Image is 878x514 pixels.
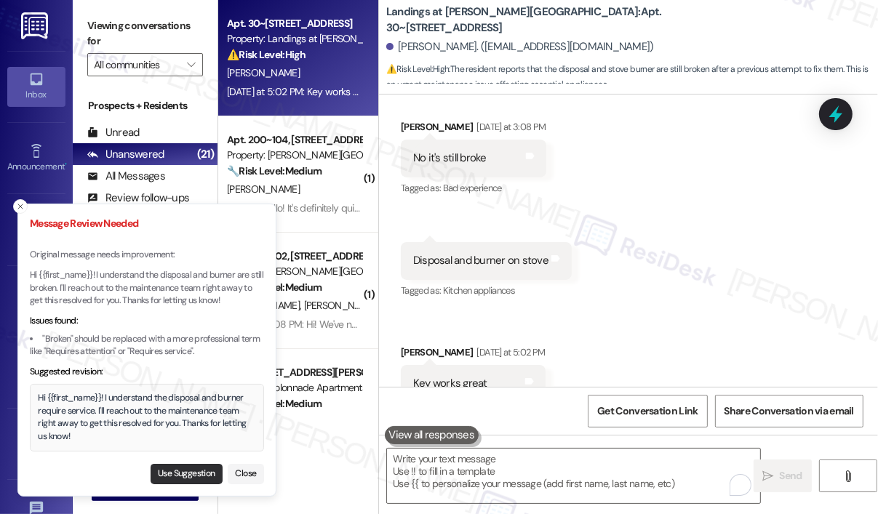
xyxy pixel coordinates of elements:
[21,12,51,39] img: ResiDesk Logo
[401,177,546,198] div: Tagged as:
[30,315,264,328] div: Issues found:
[227,365,362,380] div: Apt. [STREET_ADDRESS][PERSON_NAME]
[227,148,362,163] div: Property: [PERSON_NAME][GEOGRAPHIC_DATA]
[65,159,67,169] span: •
[87,169,165,184] div: All Messages
[187,59,195,71] i: 
[7,210,65,249] a: Site Visit •
[30,366,264,379] div: Suggested revision:
[73,98,217,113] div: Prospects + Residents
[30,216,264,231] h3: Message Review Needed
[401,119,546,140] div: [PERSON_NAME]
[87,147,164,162] div: Unanswered
[387,449,760,503] textarea: To enrich screen reader interactions, please activate Accessibility in Grammarly extension settings
[13,199,28,214] button: Close toast
[413,150,487,166] div: No it's still broke
[227,132,362,148] div: Apt. 200~104, [STREET_ADDRESS][PERSON_NAME]
[401,345,546,365] div: [PERSON_NAME]
[87,190,189,206] div: Review follow-ups
[227,66,300,79] span: [PERSON_NAME]
[597,403,698,419] span: Get Conversation Link
[754,459,812,492] button: Send
[30,249,264,262] p: Original message needs improvement:
[474,345,546,360] div: [DATE] at 5:02 PM
[588,395,707,427] button: Get Conversation Link
[227,164,322,177] strong: 🔧 Risk Level: Medium
[386,39,654,55] div: [PERSON_NAME]. ([EMAIL_ADDRESS][DOMAIN_NAME])
[401,280,572,301] div: Tagged as:
[842,470,853,482] i: 
[7,353,65,392] a: Buildings
[227,249,362,264] div: Apt. 200~102, [STREET_ADDRESS][PERSON_NAME]
[193,143,217,166] div: (21)
[725,403,854,419] span: Share Conversation via email
[386,63,449,75] strong: ⚠️ Risk Level: High
[762,470,773,482] i: 
[30,269,264,308] p: Hi {{first_name}}! I understand the disposal and burner are still broken. I'll reach out to the m...
[227,182,300,196] span: [PERSON_NAME]
[227,16,362,31] div: Apt. 30~[STREET_ADDRESS]
[386,4,677,36] b: Landings at [PERSON_NAME][GEOGRAPHIC_DATA]: Apt. 30~[STREET_ADDRESS]
[151,464,223,484] button: Use Suggestion
[227,380,362,395] div: Property: Colonnade Apartments
[7,281,65,321] a: Insights •
[87,15,203,53] label: Viewing conversations for
[227,264,362,279] div: Property: [PERSON_NAME][GEOGRAPHIC_DATA]
[474,119,546,134] div: [DATE] at 3:08 PM
[39,392,256,443] div: Hi {{first_name}}! I understand the disposal and burner require service. I'll reach out to the ma...
[227,85,375,98] div: [DATE] at 5:02 PM: Key works great
[386,62,878,93] span: : The resident reports that the disposal and stove burner are still broken after a previous attem...
[304,299,377,312] span: [PERSON_NAME]
[715,395,863,427] button: Share Conversation via email
[443,284,515,297] span: Kitchen appliances
[227,48,306,61] strong: ⚠️ Risk Level: High
[413,376,487,391] div: Key works great
[227,31,362,47] div: Property: Landings at [PERSON_NAME][GEOGRAPHIC_DATA]
[443,182,502,194] span: Bad experience
[228,464,264,484] button: Close
[94,53,180,76] input: All communities
[7,67,65,106] a: Inbox
[7,425,65,464] a: Leads
[780,468,802,483] span: Send
[30,333,264,358] li: "Broken" should be replaced with a more professional term like "Requires attention" or "Requires ...
[413,253,548,268] div: Disposal and burner on stove
[87,125,140,140] div: Unread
